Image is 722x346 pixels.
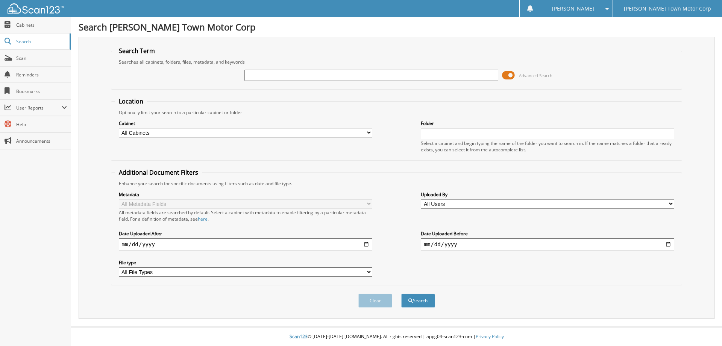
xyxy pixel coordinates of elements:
[16,88,67,95] span: Bookmarks
[401,294,435,308] button: Search
[119,191,372,198] label: Metadata
[198,216,208,222] a: here
[119,120,372,127] label: Cabinet
[115,59,678,65] div: Searches all cabinets, folders, files, metadata, and keywords
[552,6,594,11] span: [PERSON_NAME]
[290,333,308,340] span: Scan123
[119,230,372,237] label: Date Uploaded After
[115,180,678,187] div: Enhance your search for specific documents using filters such as date and file type.
[358,294,392,308] button: Clear
[16,38,66,45] span: Search
[115,97,147,105] legend: Location
[16,121,67,128] span: Help
[519,73,552,78] span: Advanced Search
[421,238,674,250] input: end
[421,120,674,127] label: Folder
[16,105,62,111] span: User Reports
[115,109,678,116] div: Optionally limit your search to a particular cabinet or folder
[71,328,722,346] div: © [DATE]-[DATE] [DOMAIN_NAME]. All rights reserved | appg04-scan123-com |
[16,72,67,78] span: Reminders
[119,259,372,266] label: File type
[684,310,722,346] iframe: Chat Widget
[115,168,202,177] legend: Additional Document Filters
[421,191,674,198] label: Uploaded By
[119,209,372,222] div: All metadata fields are searched by default. Select a cabinet with metadata to enable filtering b...
[421,230,674,237] label: Date Uploaded Before
[8,3,64,14] img: scan123-logo-white.svg
[79,21,714,33] h1: Search [PERSON_NAME] Town Motor Corp
[421,140,674,153] div: Select a cabinet and begin typing the name of the folder you want to search in. If the name match...
[16,55,67,61] span: Scan
[476,333,504,340] a: Privacy Policy
[119,238,372,250] input: start
[16,138,67,144] span: Announcements
[16,22,67,28] span: Cabinets
[115,47,159,55] legend: Search Term
[624,6,711,11] span: [PERSON_NAME] Town Motor Corp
